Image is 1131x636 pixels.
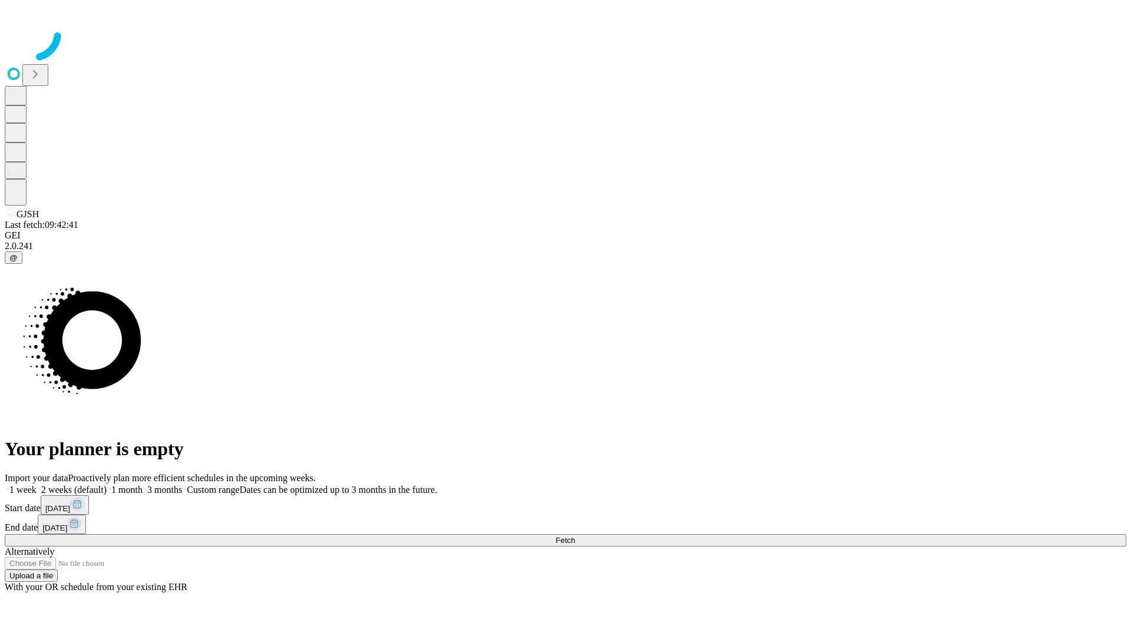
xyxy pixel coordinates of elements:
[5,230,1126,241] div: GEI
[111,485,143,495] span: 1 month
[68,473,316,483] span: Proactively plan more efficient schedules in the upcoming weeks.
[5,582,187,592] span: With your OR schedule from your existing EHR
[555,536,575,545] span: Fetch
[240,485,437,495] span: Dates can be optimized up to 3 months in the future.
[5,251,22,264] button: @
[41,485,107,495] span: 2 weeks (default)
[16,209,39,219] span: GJSH
[45,504,70,513] span: [DATE]
[9,485,37,495] span: 1 week
[5,473,68,483] span: Import your data
[5,534,1126,546] button: Fetch
[9,253,18,262] span: @
[5,220,78,230] span: Last fetch: 09:42:41
[5,546,54,556] span: Alternatively
[5,438,1126,460] h1: Your planner is empty
[5,569,58,582] button: Upload a file
[5,495,1126,515] div: Start date
[187,485,239,495] span: Custom range
[5,241,1126,251] div: 2.0.241
[38,515,86,534] button: [DATE]
[42,524,67,532] span: [DATE]
[41,495,89,515] button: [DATE]
[147,485,182,495] span: 3 months
[5,515,1126,534] div: End date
